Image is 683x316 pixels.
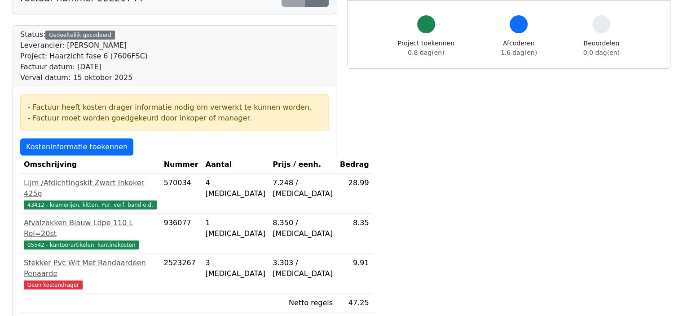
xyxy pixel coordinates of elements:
th: Nummer [160,156,202,174]
span: 05542 - kantoorartikelen, kantinekosten [24,240,139,249]
td: 28.99 [336,174,373,214]
div: - Factuur moet worden goedgekeurd door inkoper of manager. [28,113,321,124]
div: Project: Haarzicht fase 6 (7606FSC) [20,51,148,62]
span: 1.6 dag(en) [501,49,537,56]
div: 1 [MEDICAL_DATA] [206,218,266,239]
div: 3.303 / [MEDICAL_DATA] [273,258,333,279]
div: Factuur datum: [DATE] [20,62,148,72]
th: Omschrijving [20,156,160,174]
div: Lijm /Afdichtingskit Zwart Inkoker 425g [24,178,157,199]
span: 43412 - kramerijen, kitten, Pur, verf, band e.d. [24,200,157,209]
a: Afvalzakken Blauw Ldpe 110 L Rol=20st05542 - kantoorartikelen, kantinekosten [24,218,157,250]
a: Kosteninformatie toekennen [20,138,133,156]
span: Geen kostendrager [24,280,83,289]
div: Project toekennen [398,39,454,58]
td: Netto regels [269,294,336,312]
div: 8.350 / [MEDICAL_DATA] [273,218,333,239]
div: Beoordelen [583,39,620,58]
td: 570034 [160,174,202,214]
td: 9.91 [336,254,373,294]
div: Verval datum: 15 oktober 2025 [20,72,148,83]
span: 0.0 dag(en) [583,49,620,56]
td: 47.25 [336,294,373,312]
div: Afvalzakken Blauw Ldpe 110 L Rol=20st [24,218,157,239]
td: 936077 [160,214,202,254]
div: Status: [20,29,148,83]
div: 4 [MEDICAL_DATA] [206,178,266,199]
div: Stekker Pvc Wit Met Randaardeen Penaarde [24,258,157,279]
td: 2523267 [160,254,202,294]
div: 7.248 / [MEDICAL_DATA] [273,178,333,199]
span: 0.8 dag(en) [408,49,444,56]
div: - Factuur heeft kosten drager informatie nodig om verwerkt te kunnen worden. [28,102,321,113]
div: Gedeeltelijk gecodeerd [45,31,115,40]
td: 8.35 [336,214,373,254]
th: Aantal [202,156,269,174]
a: Stekker Pvc Wit Met Randaardeen PenaardeGeen kostendrager [24,258,157,290]
div: Afcoderen [501,39,537,58]
div: Leverancier: [PERSON_NAME] [20,40,148,51]
th: Prijs / eenh. [269,156,336,174]
div: 3 [MEDICAL_DATA] [206,258,266,279]
a: Lijm /Afdichtingskit Zwart Inkoker 425g43412 - kramerijen, kitten, Pur, verf, band e.d. [24,178,157,210]
th: Bedrag [336,156,373,174]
